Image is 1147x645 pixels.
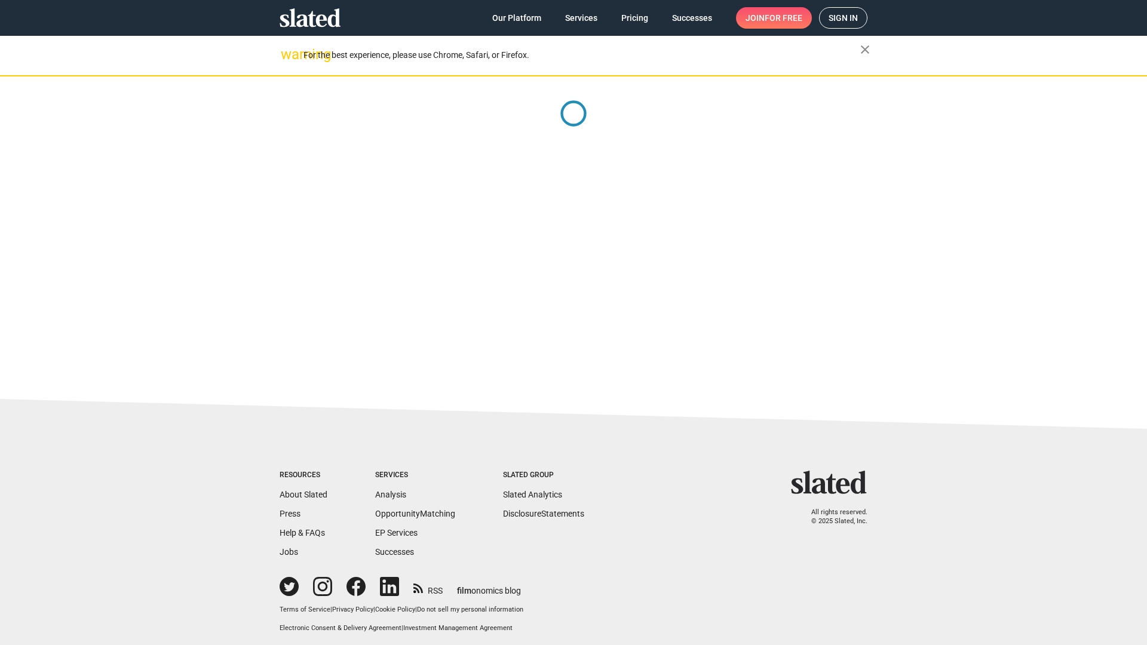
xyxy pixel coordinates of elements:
[280,490,327,499] a: About Slated
[417,606,523,615] button: Do not sell my personal information
[746,7,802,29] span: Join
[375,509,455,518] a: OpportunityMatching
[765,7,802,29] span: for free
[492,7,541,29] span: Our Platform
[375,528,418,537] a: EP Services
[280,528,325,537] a: Help & FAQs
[403,624,513,632] a: Investment Management Agreement
[829,8,858,28] span: Sign in
[281,47,295,62] mat-icon: warning
[663,7,722,29] a: Successes
[332,606,373,613] a: Privacy Policy
[621,7,648,29] span: Pricing
[612,7,658,29] a: Pricing
[375,547,414,557] a: Successes
[401,624,403,632] span: |
[672,7,712,29] span: Successes
[413,578,443,597] a: RSS
[330,606,332,613] span: |
[375,471,455,480] div: Services
[565,7,597,29] span: Services
[799,508,867,526] p: All rights reserved. © 2025 Slated, Inc.
[819,7,867,29] a: Sign in
[858,42,872,57] mat-icon: close
[503,509,584,518] a: DisclosureStatements
[457,586,471,595] span: film
[556,7,607,29] a: Services
[736,7,812,29] a: Joinfor free
[280,606,330,613] a: Terms of Service
[303,47,860,63] div: For the best experience, please use Chrome, Safari, or Firefox.
[375,606,415,613] a: Cookie Policy
[503,490,562,499] a: Slated Analytics
[280,509,300,518] a: Press
[280,624,401,632] a: Electronic Consent & Delivery Agreement
[503,471,584,480] div: Slated Group
[280,547,298,557] a: Jobs
[483,7,551,29] a: Our Platform
[375,490,406,499] a: Analysis
[457,576,521,597] a: filmonomics blog
[373,606,375,613] span: |
[280,471,327,480] div: Resources
[415,606,417,613] span: |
